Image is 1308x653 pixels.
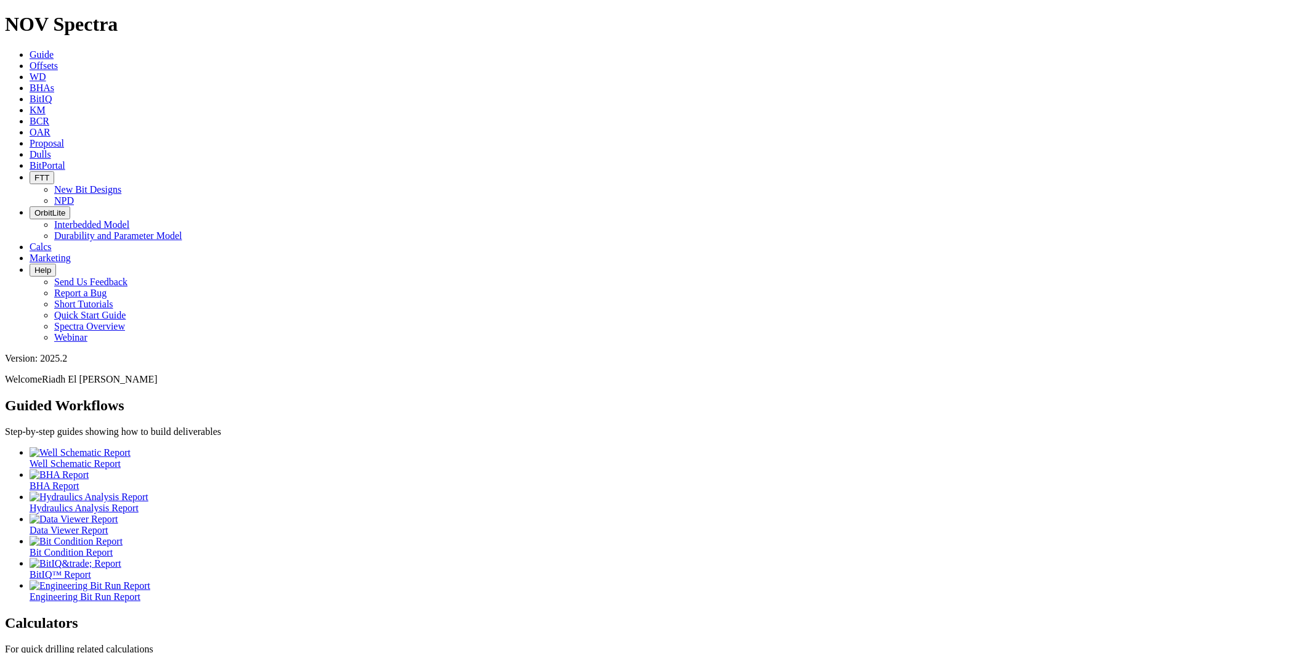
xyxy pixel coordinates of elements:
span: Data Viewer Report [30,525,108,535]
a: Proposal [30,138,64,148]
a: BHA Report BHA Report [30,469,1303,491]
a: BitIQ [30,94,52,104]
a: Guide [30,49,54,60]
span: BHA Report [30,481,79,491]
a: Spectra Overview [54,321,125,331]
img: Bit Condition Report [30,536,123,547]
a: Interbedded Model [54,219,129,230]
a: WD [30,71,46,82]
h2: Guided Workflows [5,397,1303,414]
a: Bit Condition Report Bit Condition Report [30,536,1303,558]
span: Bit Condition Report [30,547,113,558]
a: Quick Start Guide [54,310,126,320]
p: Step-by-step guides showing how to build deliverables [5,426,1303,437]
button: OrbitLite [30,206,70,219]
a: Calcs [30,241,52,252]
div: Version: 2025.2 [5,353,1303,364]
a: Report a Bug [54,288,107,298]
a: KM [30,105,46,115]
p: Welcome [5,374,1303,385]
a: BHAs [30,83,54,93]
span: Riadh El [PERSON_NAME] [42,374,158,384]
a: Hydraulics Analysis Report Hydraulics Analysis Report [30,492,1303,513]
img: Data Viewer Report [30,514,118,525]
a: BitIQ&trade; Report BitIQ™ Report [30,558,1303,580]
a: Durability and Parameter Model [54,230,182,241]
a: BCR [30,116,49,126]
a: Offsets [30,60,58,71]
img: Engineering Bit Run Report [30,580,150,591]
h1: NOV Spectra [5,13,1303,36]
a: Data Viewer Report Data Viewer Report [30,514,1303,535]
span: Hydraulics Analysis Report [30,503,139,513]
a: Webinar [54,332,87,343]
button: Help [30,264,56,277]
a: Marketing [30,253,71,263]
a: Engineering Bit Run Report Engineering Bit Run Report [30,580,1303,602]
h2: Calculators [5,615,1303,631]
a: Short Tutorials [54,299,113,309]
img: Well Schematic Report [30,447,131,458]
span: BitIQ™ Report [30,569,91,580]
img: BHA Report [30,469,89,481]
button: FTT [30,171,54,184]
a: BitPortal [30,160,65,171]
span: OrbitLite [34,208,65,217]
img: BitIQ&trade; Report [30,558,121,569]
span: Help [34,266,51,275]
a: Send Us Feedback [54,277,127,287]
span: Well Schematic Report [30,458,121,469]
a: New Bit Designs [54,184,121,195]
span: Engineering Bit Run Report [30,591,140,602]
span: FTT [34,173,49,182]
a: Dulls [30,149,51,160]
img: Hydraulics Analysis Report [30,492,148,503]
a: Well Schematic Report Well Schematic Report [30,447,1303,469]
a: NPD [54,195,74,206]
a: OAR [30,127,50,137]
